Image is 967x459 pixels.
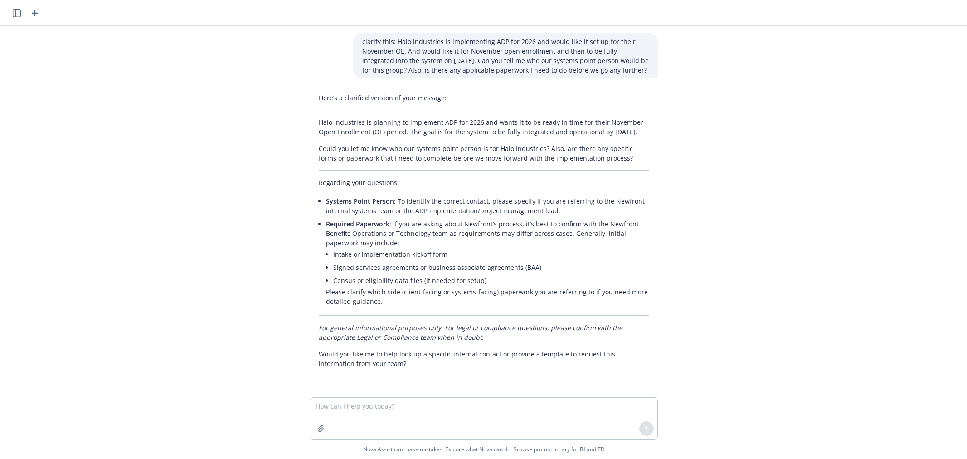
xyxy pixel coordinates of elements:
[326,197,394,205] span: Systems Point Person
[598,445,604,453] a: TR
[326,195,649,217] li: : To identify the correct contact, please specify if you are referring to the Newfront internal s...
[319,178,649,187] p: Regarding your questions:
[362,37,649,75] p: clarify this: Halo industries Is implementing ADP for 2026 and would like it set up for their Nov...
[326,217,649,308] li: : If you are asking about Newfront’s process, it’s best to confirm with the Newfront Benefits Ope...
[333,274,649,287] li: Census or eligibility data files (if needed for setup)
[319,117,649,137] p: Halo Industries is planning to implement ADP for 2026 and wants it to be ready in time for their ...
[319,144,649,163] p: Could you let me know who our systems point person is for Halo Industries? Also, are there any sp...
[319,93,649,103] p: Here’s a clarified version of your message:
[580,445,585,453] a: BI
[319,323,622,342] em: For general informational purposes only. For legal or compliance questions, please confirm with t...
[333,248,649,261] li: Intake or implementation kickoff form
[333,261,649,274] li: Signed services agreements or business associate agreements (BAA)
[326,220,389,228] span: Required Paperwork
[4,440,963,459] span: Nova Assist can make mistakes. Explore what Nova can do: Browse prompt library for and
[319,349,649,368] p: Would you like me to help look up a specific internal contact or provide a template to request th...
